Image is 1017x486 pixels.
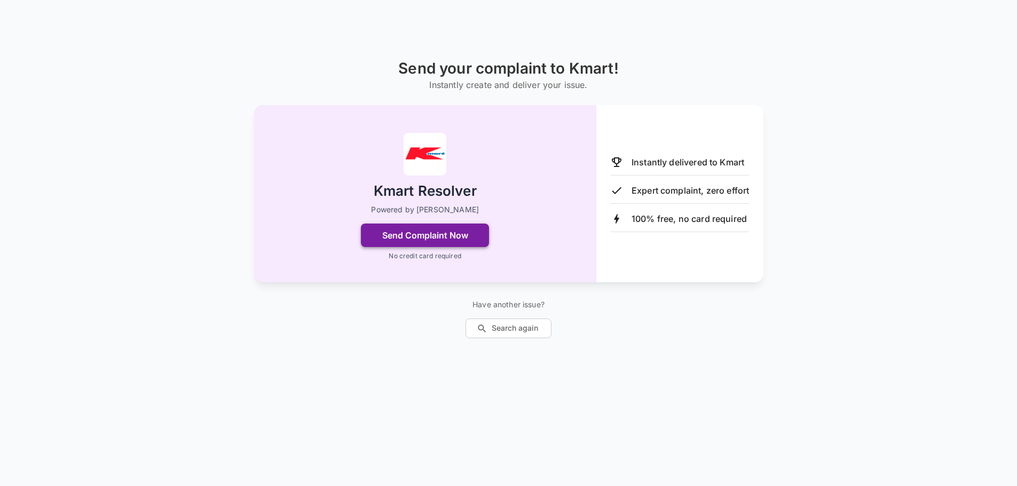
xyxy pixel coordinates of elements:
h1: Send your complaint to Kmart! [398,60,618,77]
h2: Kmart Resolver [374,182,477,201]
button: Send Complaint Now [361,224,489,247]
p: Have another issue? [466,299,551,310]
p: Expert complaint, zero effort [632,184,749,197]
p: Powered by [PERSON_NAME] [371,204,479,215]
p: No credit card required [389,251,461,261]
p: 100% free, no card required [632,212,747,225]
p: Instantly delivered to Kmart [632,156,744,169]
h6: Instantly create and deliver your issue. [398,77,618,92]
button: Search again [466,318,551,338]
img: Kmart [404,133,446,176]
